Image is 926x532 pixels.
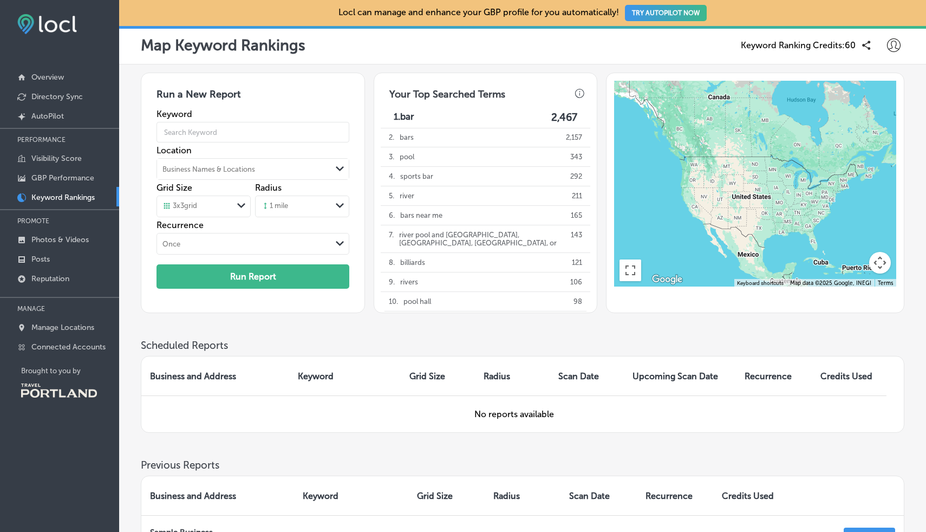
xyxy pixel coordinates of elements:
p: pool [400,147,414,166]
td: No reports available [141,395,886,432]
p: 2 . [389,128,394,147]
p: Photos & Videos [31,235,89,244]
a: Terms (opens in new tab) [878,280,893,287]
th: Radius [485,476,561,515]
th: Business and Address [141,476,294,515]
div: 1 mile [261,202,288,211]
p: 6 . [389,206,395,225]
label: Location [156,145,349,155]
input: Search Keyword [156,117,349,147]
button: Keyboard shortcuts [737,280,784,287]
th: Keyword [289,356,401,395]
p: Keyword Rankings [31,193,95,202]
th: Recurrence [736,356,812,395]
p: Connected Accounts [31,342,106,352]
p: pool hall [403,292,431,311]
p: 211 [572,186,582,205]
p: 4 . [389,167,395,186]
p: 7 . [389,225,394,252]
a: Open this area in Google Maps (opens a new window) [649,273,685,287]
th: Credits Used [713,476,790,515]
button: Run Report [156,264,349,289]
p: Visibility Score [31,154,82,163]
p: Overview [31,73,64,82]
th: Recurrence [637,476,713,515]
p: Directory Sync [31,92,83,101]
p: 8 . [389,253,395,272]
th: Scan Date [560,476,637,515]
button: Toggle fullscreen view [619,259,641,281]
p: river [400,186,414,205]
label: Grid Size [156,183,192,193]
div: 3 x 3 grid [162,202,197,211]
button: Map camera controls [869,252,891,274]
p: Manage Locations [31,323,94,332]
p: 11 . [389,312,397,330]
p: Map Keyword Rankings [141,36,305,54]
p: 9 . [389,273,395,291]
th: Business and Address [141,356,289,395]
p: 98 [573,292,582,311]
img: Google [649,273,685,287]
th: Credits Used [812,356,886,395]
th: Upcoming Scan Date [624,356,736,395]
img: fda3e92497d09a02dc62c9cd864e3231.png [17,14,77,34]
th: Keyword [294,476,408,515]
p: GBP Performance [31,173,94,183]
p: billiards [400,253,425,272]
th: Radius [475,356,550,395]
button: TRY AUTOPILOT NOW [625,5,707,21]
p: 2,157 [566,128,582,147]
label: Recurrence [156,220,349,230]
h3: Scheduled Reports [141,339,904,352]
h3: Your Top Searched Terms [381,80,514,103]
p: 3 . [389,147,394,166]
div: Business Names & Locations [162,165,255,173]
p: 165 [571,206,582,225]
p: 10 . [389,292,398,311]
div: Once [162,240,180,248]
p: 1. bar [394,111,414,124]
p: sports bar [400,167,433,186]
p: 292 [570,167,582,186]
p: 343 [570,147,582,166]
p: 143 [571,225,582,252]
th: Grid Size [408,476,485,515]
p: Brought to you by [21,367,119,375]
h3: Previous Reports [141,459,904,471]
p: 92 [574,312,582,330]
p: Reputation [31,274,69,283]
p: bars near me [400,206,442,225]
p: rivers [400,273,418,291]
p: AutoPilot [31,112,64,121]
p: 121 [572,253,582,272]
p: bars [400,128,414,147]
label: Radius [255,183,282,193]
p: river pool and [GEOGRAPHIC_DATA], [GEOGRAPHIC_DATA], [GEOGRAPHIC_DATA], or [399,225,565,252]
th: Scan Date [550,356,624,395]
img: Travel Portland [21,384,97,398]
p: bars open near me [402,312,463,330]
span: Map data ©2025 Google, INEGI [790,280,871,287]
p: 5 . [389,186,394,205]
p: Posts [31,255,50,264]
th: Grid Size [401,356,475,395]
span: Keyword Ranking Credits: 60 [741,40,856,50]
p: 106 [570,273,582,291]
h3: Run a New Report [156,88,349,109]
label: Keyword [156,109,349,119]
label: 2,467 [551,111,577,124]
